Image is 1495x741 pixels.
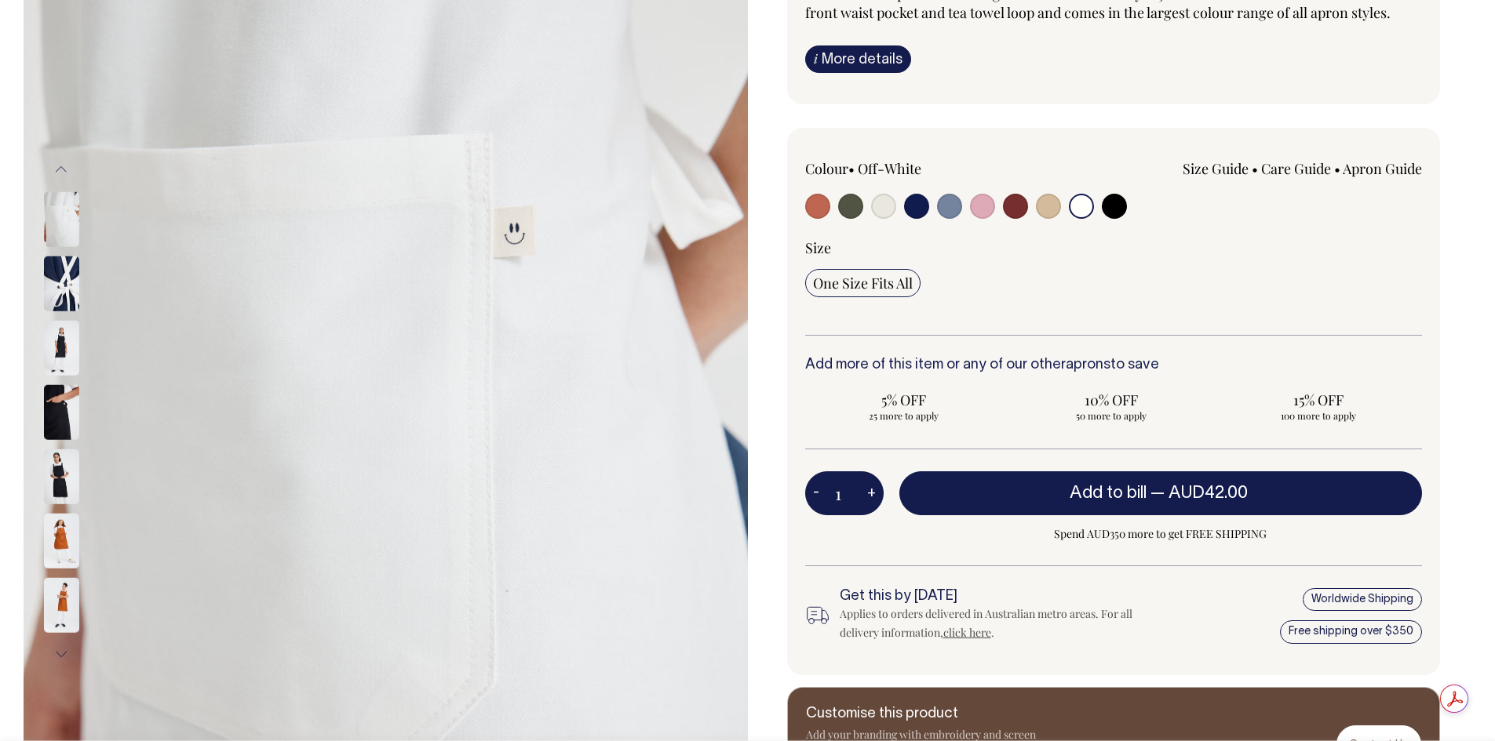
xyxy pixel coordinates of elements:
input: One Size Fits All [805,269,921,297]
div: Size [805,238,1423,257]
a: Size Guide [1183,159,1249,178]
span: Spend AUD350 more to get FREE SHIPPING [899,525,1423,543]
span: 10% OFF [1020,390,1202,409]
h6: Customise this product [806,706,1057,722]
button: Next [49,637,73,672]
span: 50 more to apply [1020,409,1202,422]
div: Applies to orders delivered in Australian metro areas. For all delivery information, . [840,605,1143,642]
label: Off-White [858,159,921,178]
a: aprons [1066,358,1110,372]
input: 10% OFF 50 more to apply [1012,386,1210,427]
a: Care Guide [1261,159,1331,178]
input: 5% OFF 25 more to apply [805,386,1003,427]
span: i [814,50,818,67]
span: — [1150,485,1252,501]
h6: Get this by [DATE] [840,589,1143,605]
button: + [859,478,884,509]
img: off-white [44,256,79,311]
span: 25 more to apply [813,409,995,422]
img: black [44,449,79,503]
span: Add to bill [1070,485,1147,501]
span: AUD42.00 [1169,485,1248,501]
a: Apron Guide [1343,159,1422,178]
div: Colour [805,159,1052,178]
span: 5% OFF [813,390,995,409]
button: Previous [49,152,73,187]
input: 15% OFF 100 more to apply [1220,386,1417,427]
img: off-white [44,191,79,246]
h6: Add more of this item or any of our other to save [805,358,1423,373]
span: 15% OFF [1227,390,1409,409]
a: iMore details [805,45,911,73]
img: rust [44,577,79,632]
button: - [805,478,827,509]
button: Add to bill —AUD42.00 [899,471,1423,515]
a: click here [943,625,991,640]
img: black [44,384,79,439]
span: One Size Fits All [813,274,913,292]
span: • [848,159,855,178]
span: 100 more to apply [1227,409,1409,422]
img: Mo Apron [44,320,79,375]
span: • [1334,159,1340,178]
img: rust [44,513,79,568]
span: • [1252,159,1258,178]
